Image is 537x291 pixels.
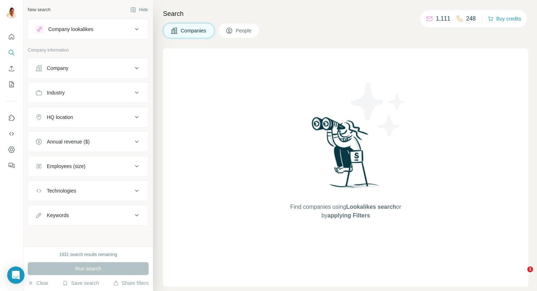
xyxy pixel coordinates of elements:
span: Find companies using or by [288,203,403,220]
p: 248 [466,14,476,23]
div: Employees (size) [47,163,85,170]
button: Technologies [28,182,148,199]
div: Annual revenue ($) [47,138,90,145]
button: Annual revenue ($) [28,133,148,150]
h4: Search [163,9,528,19]
img: Surfe Illustration - Woman searching with binoculars [308,115,383,195]
button: Keywords [28,207,148,224]
button: Company [28,59,148,77]
button: Save search [62,279,99,287]
span: 1 [527,266,533,272]
button: HQ location [28,109,148,126]
img: Surfe Illustration - Stars [346,77,411,142]
button: Share filters [113,279,149,287]
div: Technologies [47,187,76,194]
div: 1931 search results remaining [59,251,117,258]
div: Open Intercom Messenger [7,266,24,284]
button: Employees (size) [28,158,148,175]
span: Companies [181,27,207,34]
button: Industry [28,84,148,101]
div: HQ location [47,114,73,121]
span: People [236,27,252,34]
p: Company information [28,47,149,53]
iframe: Intercom live chat [513,266,530,284]
button: My lists [6,78,17,91]
img: Avatar [6,7,17,19]
button: Enrich CSV [6,62,17,75]
div: New search [28,6,50,13]
button: Buy credits [488,14,521,24]
button: Feedback [6,159,17,172]
button: Hide [125,4,153,15]
button: Use Surfe API [6,127,17,140]
span: applying Filters [328,212,370,219]
span: Lookalikes search [346,204,396,210]
div: Company lookalikes [48,26,93,33]
button: Clear [28,279,48,287]
button: Dashboard [6,143,17,156]
button: Quick start [6,30,17,43]
p: 1,111 [436,14,450,23]
div: Keywords [47,212,69,219]
div: Company [47,65,68,72]
button: Search [6,46,17,59]
button: Use Surfe on LinkedIn [6,111,17,124]
div: Industry [47,89,65,96]
button: Company lookalikes [28,21,148,38]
